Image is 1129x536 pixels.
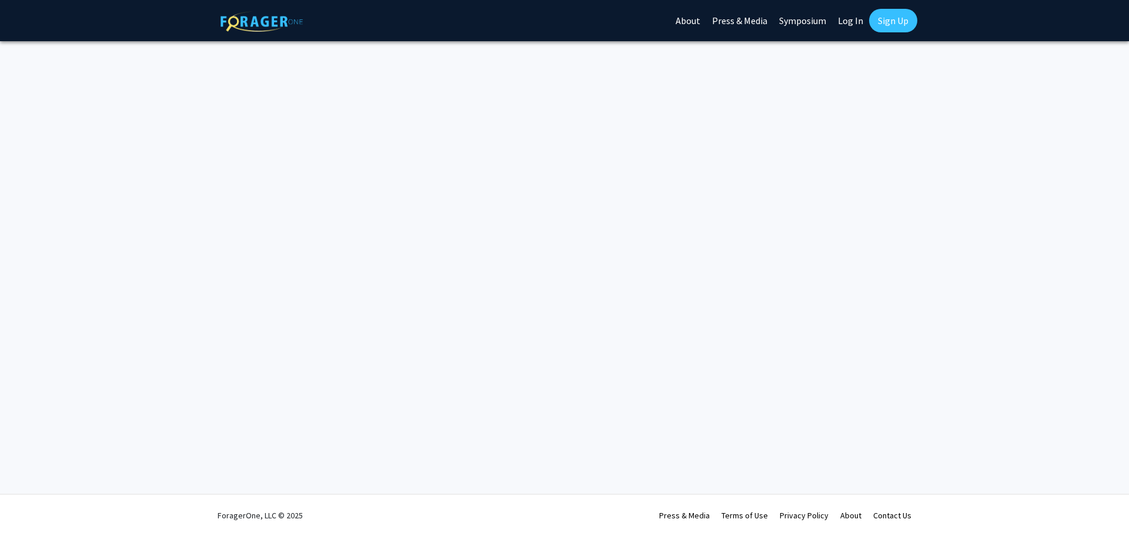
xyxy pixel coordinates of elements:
a: Contact Us [873,510,911,521]
a: Sign Up [869,9,917,32]
a: Press & Media [659,510,710,521]
a: Terms of Use [722,510,768,521]
a: Privacy Policy [780,510,829,521]
a: About [840,510,861,521]
img: ForagerOne Logo [221,11,303,32]
div: ForagerOne, LLC © 2025 [218,495,303,536]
